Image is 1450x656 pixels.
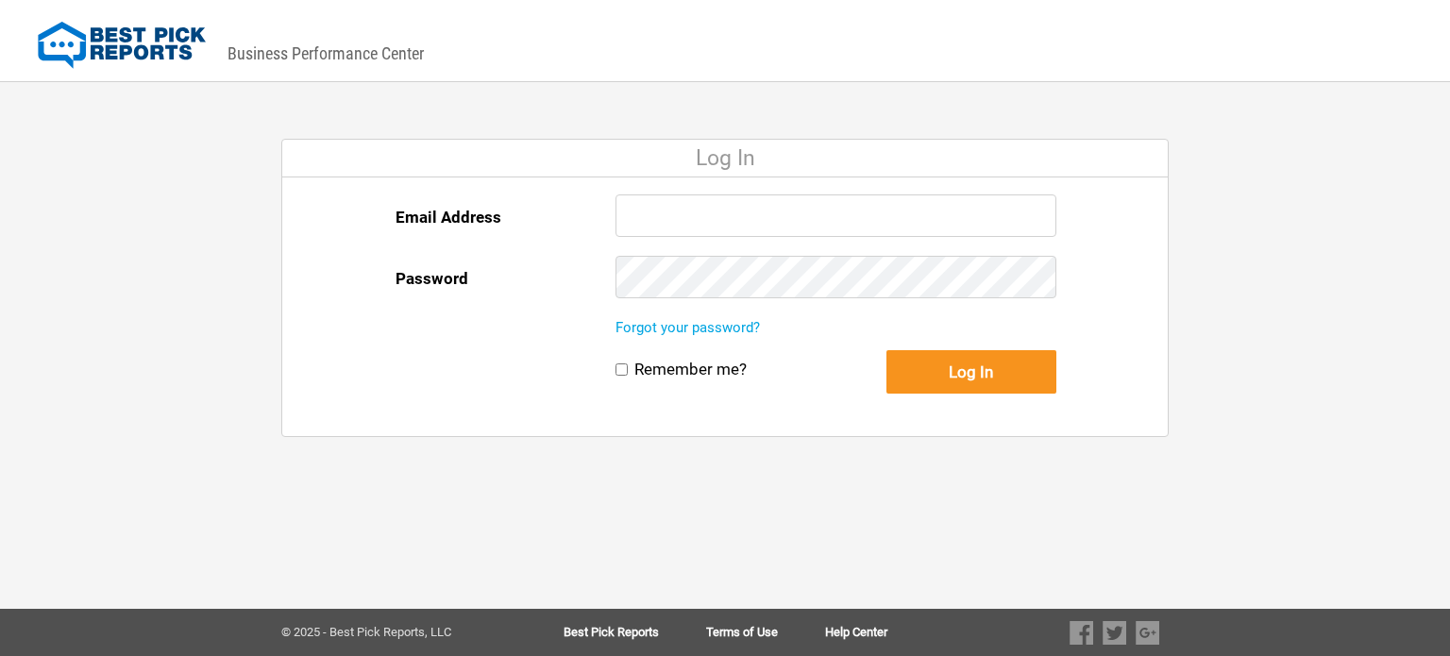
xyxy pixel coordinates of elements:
[825,626,887,639] a: Help Center
[281,626,503,639] div: © 2025 - Best Pick Reports, LLC
[564,626,706,639] a: Best Pick Reports
[396,194,501,240] label: Email Address
[38,22,206,69] img: Best Pick Reports Logo
[396,256,468,301] label: Password
[282,140,1168,177] div: Log In
[706,626,825,639] a: Terms of Use
[634,360,747,379] label: Remember me?
[615,319,760,336] a: Forgot your password?
[886,350,1056,394] button: Log In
